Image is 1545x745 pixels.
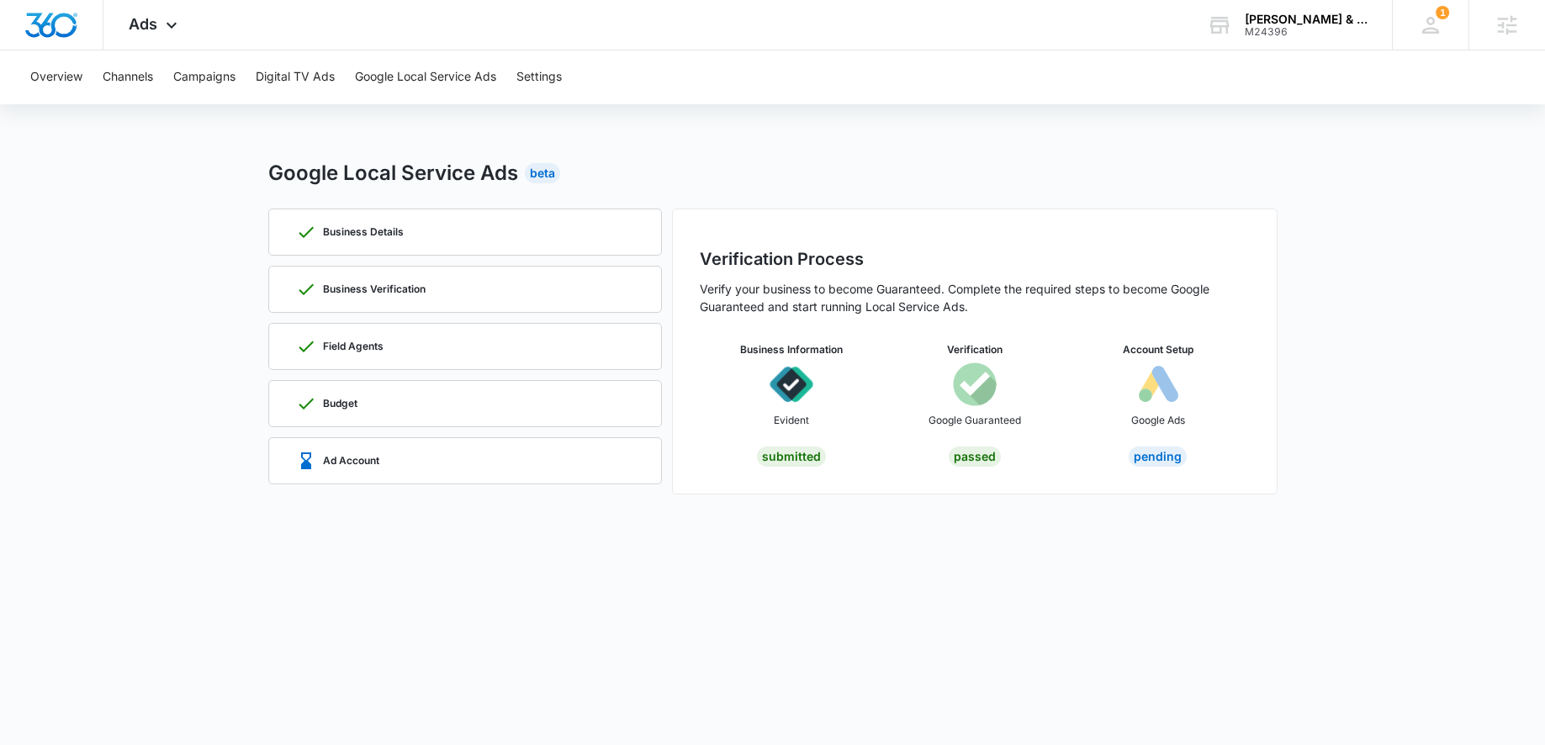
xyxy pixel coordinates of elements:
[323,456,379,466] p: Ad Account
[323,284,426,294] p: Business Verification
[268,266,662,313] a: Business Verification
[268,158,518,188] h2: Google Local Service Ads
[323,341,384,351] p: Field Agents
[1131,413,1185,428] p: Google Ads
[129,15,157,33] span: Ads
[516,50,562,104] button: Settings
[268,209,662,256] a: Business Details
[268,323,662,370] a: Field Agents
[256,50,335,104] button: Digital TV Ads
[770,362,813,406] img: icon-evident.svg
[268,380,662,427] a: Budget
[323,227,404,237] p: Business Details
[30,50,82,104] button: Overview
[757,446,826,467] div: Submitted
[103,50,153,104] button: Channels
[173,50,235,104] button: Campaigns
[1123,342,1193,357] h3: Account Setup
[323,399,357,409] p: Budget
[700,246,1250,272] h2: Verification Process
[1245,13,1368,26] div: account name
[268,437,662,484] a: Ad Account
[949,446,1001,467] div: Passed
[953,362,997,406] img: icon-googleGuaranteed.svg
[525,163,560,183] div: Beta
[700,280,1250,315] p: Verify your business to become Guaranteed. Complete the required steps to become Google Guarantee...
[1436,6,1449,19] span: 1
[929,413,1021,428] p: Google Guaranteed
[774,413,809,428] p: Evident
[1245,26,1368,38] div: account id
[947,342,1003,357] h3: Verification
[1136,362,1180,406] img: icon-googleAds-b.svg
[355,50,496,104] button: Google Local Service Ads
[1436,6,1449,19] div: notifications count
[740,342,843,357] h3: Business Information
[1129,446,1187,467] div: Pending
